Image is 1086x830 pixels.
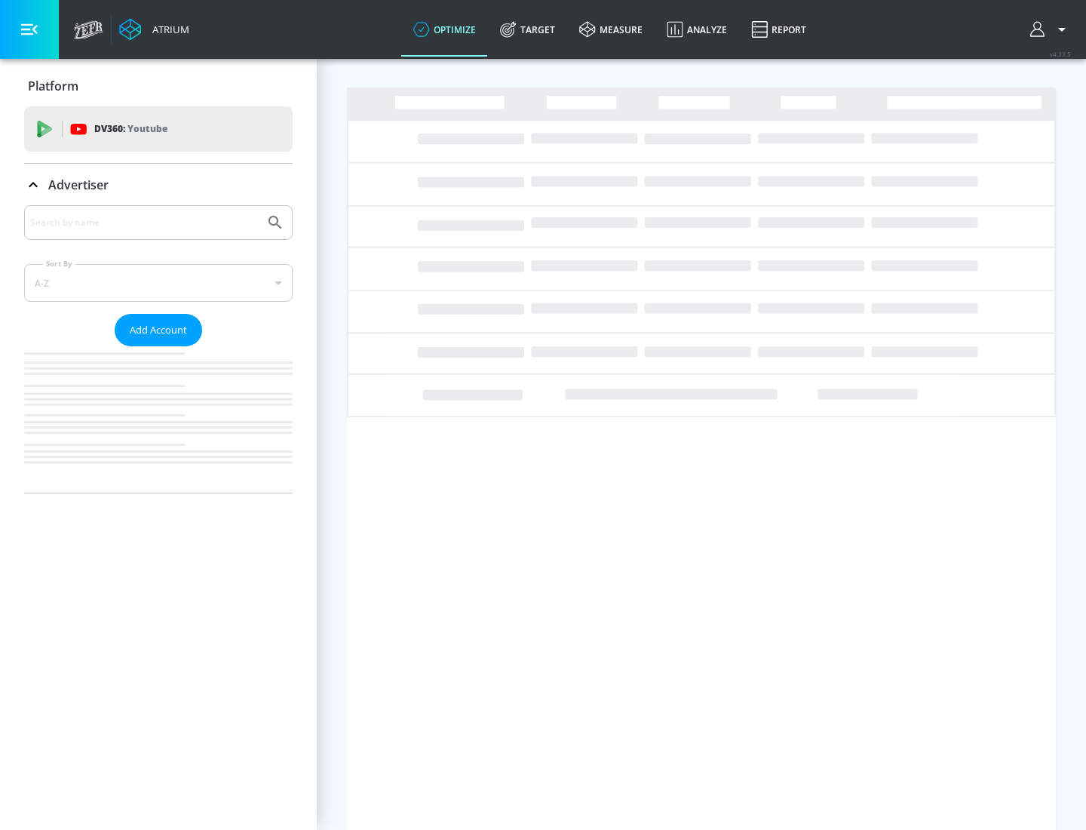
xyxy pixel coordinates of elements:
div: A-Z [24,264,293,302]
a: Report [739,2,818,57]
div: Advertiser [24,205,293,493]
a: optimize [401,2,488,57]
button: Add Account [115,314,202,346]
div: DV360: Youtube [24,106,293,152]
input: Search by name [30,213,259,232]
a: Target [488,2,567,57]
p: DV360: [94,121,167,137]
nav: list of Advertiser [24,346,293,493]
a: Atrium [119,18,189,41]
span: v 4.33.5 [1050,50,1071,58]
div: Platform [24,65,293,107]
div: Atrium [146,23,189,36]
div: Advertiser [24,164,293,206]
p: Youtube [127,121,167,137]
a: Analyze [655,2,739,57]
p: Platform [28,78,78,94]
label: Sort By [43,259,75,269]
a: measure [567,2,655,57]
span: Add Account [130,321,187,339]
p: Advertiser [48,177,109,193]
